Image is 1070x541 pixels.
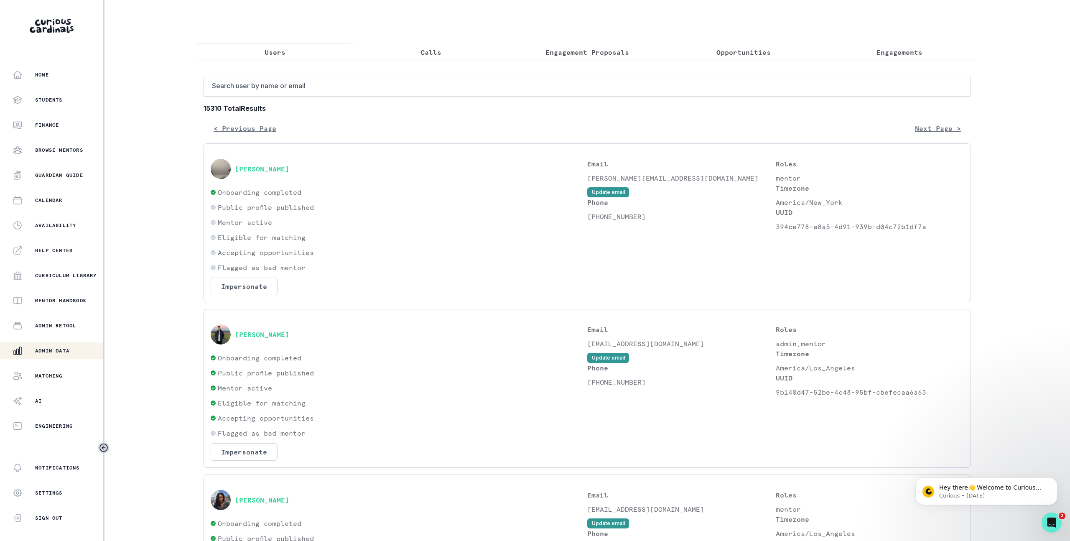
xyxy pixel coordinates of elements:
[776,183,964,193] p: Timezone
[35,222,76,229] p: Availability
[35,398,42,404] p: AI
[905,120,971,137] button: Next Page >
[35,490,63,496] p: Settings
[35,515,63,521] p: Sign Out
[587,353,629,363] button: Update email
[265,47,285,57] p: Users
[776,324,964,334] p: Roles
[716,47,771,57] p: Opportunities
[776,207,964,217] p: UUID
[587,490,776,500] p: Email
[776,528,964,538] p: America/Los_Angeles
[776,339,964,349] p: admin,mentor
[218,413,314,423] p: Accepting opportunities
[587,504,776,514] p: [EMAIL_ADDRESS][DOMAIN_NAME]
[587,197,776,207] p: Phone
[587,339,776,349] p: [EMAIL_ADDRESS][DOMAIN_NAME]
[35,97,63,103] p: Students
[776,373,964,383] p: UUID
[98,442,109,453] button: Toggle sidebar
[776,173,964,183] p: mentor
[876,47,922,57] p: Engagements
[587,363,776,373] p: Phone
[204,103,971,113] b: 15310 Total Results
[1042,513,1062,533] iframe: Intercom live chat
[30,19,74,33] img: Curious Cardinals Logo
[218,263,306,273] p: Flagged as bad mentor
[587,187,629,197] button: Update email
[218,232,306,242] p: Eligible for matching
[776,490,964,500] p: Roles
[218,187,301,197] p: Onboarding completed
[35,272,97,279] p: Curriculum Library
[587,324,776,334] p: Email
[587,518,629,528] button: Update email
[776,349,964,359] p: Timezone
[218,217,272,227] p: Mentor active
[776,197,964,207] p: America/New_York
[35,247,73,254] p: Help Center
[420,47,441,57] p: Calls
[35,464,80,471] p: Notifications
[35,297,87,304] p: Mentor Handbook
[35,197,63,204] p: Calendar
[776,159,964,169] p: Roles
[218,383,272,393] p: Mentor active
[211,443,278,461] button: Impersonate
[776,222,964,232] p: 394ce778-e8a5-4d91-939b-d04c72b1df7a
[218,518,301,528] p: Onboarding completed
[218,428,306,438] p: Flagged as bad mentor
[218,398,306,408] p: Eligible for matching
[35,423,73,429] p: Engineering
[35,122,59,128] p: Finance
[211,278,278,295] button: Impersonate
[587,173,776,183] p: [PERSON_NAME][EMAIL_ADDRESS][DOMAIN_NAME]
[235,330,289,339] button: [PERSON_NAME]
[204,120,286,137] button: < Previous Page
[218,202,314,212] p: Public profile published
[35,373,63,379] p: Matching
[35,71,49,78] p: Home
[35,347,69,354] p: Admin Data
[587,377,776,387] p: [PHONE_NUMBER]
[218,248,314,258] p: Accepting opportunities
[218,353,301,363] p: Onboarding completed
[35,322,76,329] p: Admin Retool
[776,363,964,373] p: America/Los_Angeles
[587,159,776,169] p: Email
[35,147,83,153] p: Browse Mentors
[235,496,289,504] button: [PERSON_NAME]
[235,165,289,173] button: [PERSON_NAME]
[35,172,83,179] p: Guardian Guide
[776,504,964,514] p: mentor
[545,47,629,57] p: Engagement Proposals
[776,514,964,524] p: Timezone
[218,368,314,378] p: Public profile published
[903,460,1070,518] iframe: Intercom notifications message
[587,212,776,222] p: [PHONE_NUMBER]
[587,528,776,538] p: Phone
[1059,513,1065,519] span: 2
[776,387,964,397] p: 9b140d47-52be-4c48-95bf-cbefecaa6a63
